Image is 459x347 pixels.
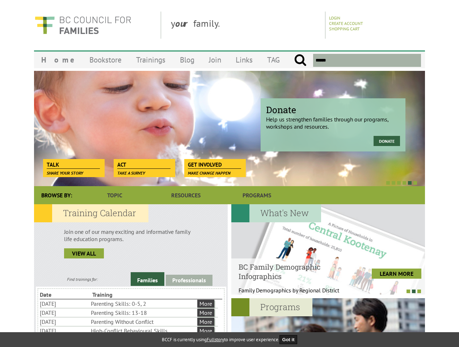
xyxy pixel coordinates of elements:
li: High-Conflict Behavioural Skills [91,326,196,335]
span: Get Involved [188,161,241,169]
div: Find trainings for: [34,277,131,282]
a: Professionals [166,275,212,286]
a: More [197,300,214,308]
a: Families [131,272,164,286]
span: Share your story [47,170,83,176]
span: Make change happen [188,170,231,176]
a: Get Involved Make change happen [184,159,245,169]
li: [DATE] [40,308,89,317]
a: Talk Share your story [43,159,104,169]
span: Talk [47,161,100,169]
li: Parenting Skills: 0-5, 2 [91,299,196,308]
a: Act Take a survey [114,159,174,169]
li: Training [92,290,143,299]
li: [DATE] [40,299,89,308]
a: Login [329,15,340,21]
a: Create Account [329,21,363,26]
li: Parenting Without Conflict [91,317,196,326]
span: Take a survey [117,170,145,176]
p: Join one of our many exciting and informative family life education programs. [64,228,198,243]
div: y family. [165,12,325,39]
a: Bookstore [82,51,129,68]
a: Programs [222,186,292,204]
p: Family Demographics by Regional District Th... [239,287,347,301]
a: Trainings [129,51,173,68]
a: Home [34,51,82,68]
a: More [197,327,214,335]
a: Links [228,51,260,68]
a: Join [202,51,228,68]
strong: our [175,17,193,29]
h4: BC Family Demographic Infographics [239,262,347,281]
p: Help us strengthen families through our programs, workshops and resources. [266,110,400,130]
a: Shopping Cart [329,26,360,31]
a: More [197,309,214,317]
li: [DATE] [40,326,89,335]
img: BC Council for FAMILIES [34,12,132,39]
a: Topic [79,186,150,204]
a: LEARN MORE [372,269,421,279]
a: Fullstory [207,337,224,343]
a: Donate [374,136,400,146]
li: [DATE] [40,317,89,326]
li: Date [40,290,91,299]
a: Resources [150,186,221,204]
a: TAG [260,51,287,68]
a: view all [64,248,104,258]
a: More [197,318,214,326]
div: Browse By: [34,186,79,204]
li: Parenting Skills: 13-18 [91,308,196,317]
span: Donate [266,104,400,116]
button: Got it [279,335,298,344]
h2: What's New [231,204,321,222]
span: Act [117,161,170,169]
a: Blog [173,51,202,68]
h2: Training Calendar [34,204,148,222]
h2: Programs [231,298,312,316]
input: Submit [294,54,307,67]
